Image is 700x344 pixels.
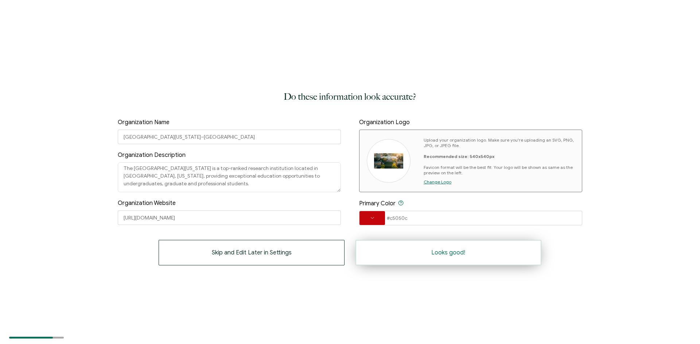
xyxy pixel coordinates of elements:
span: Organization Name [118,119,170,126]
input: Organization name [118,130,341,144]
p: Upload your organization logo. Make sure you're uploading an SVG, PNG, JPG, or JPEG file. Favicon... [424,137,575,175]
h1: Do these information look accurate? [284,90,416,104]
span: Primary Color [359,200,396,207]
span: Looks good! [431,250,465,256]
input: Website [118,210,341,225]
span: Organization Description [118,151,186,159]
input: HEX Code [359,211,582,225]
button: Skip and Edit Later in Settings [159,240,345,265]
span: Organization Website [118,199,176,207]
b: Recommended size: 540x540px [424,154,494,159]
span: Change Logo [424,179,451,185]
button: Looks good! [355,240,541,265]
iframe: Chat Widget [664,309,700,344]
span: Skip and Edit Later in Settings [212,250,292,256]
span: Organization Logo [359,119,410,126]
